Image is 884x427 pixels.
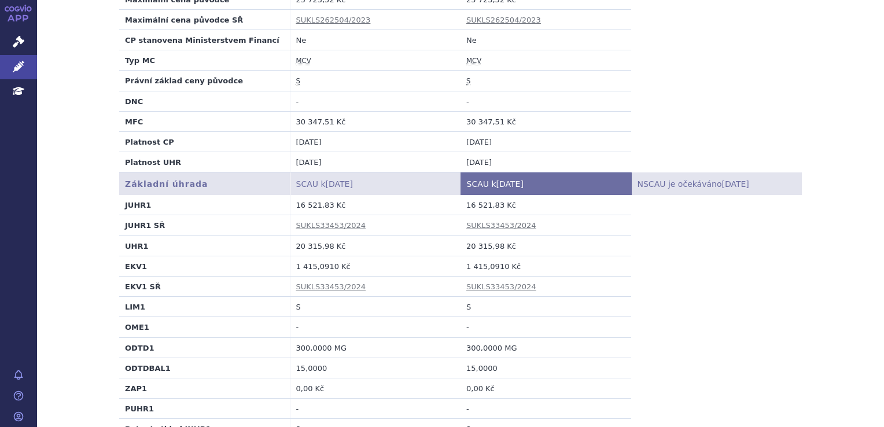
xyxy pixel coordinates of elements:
td: 30 347,51 Kč [290,111,461,131]
abbr: maximální cena výrobce [296,57,311,65]
td: - [461,91,631,111]
td: 1 415,0910 Kč [461,256,631,276]
td: 15,0000 [290,358,461,378]
td: S [290,297,461,317]
td: [DATE] [290,132,461,152]
strong: Maximální cena původce SŘ [125,16,243,24]
th: Základní úhrada [119,172,290,195]
span: [DATE] [721,179,749,189]
a: SUKLS33453/2024 [296,221,366,230]
td: - [461,317,631,337]
th: NSCAU je očekáváno [631,172,802,195]
span: [DATE] [496,179,524,189]
td: 300,0000 MG [461,337,631,358]
strong: PUHR1 [125,404,154,413]
td: [DATE] [461,132,631,152]
strong: Platnost CP [125,138,174,146]
a: SUKLS262504/2023 [466,16,541,24]
td: Ne [461,30,631,50]
td: 16 521,83 Kč [290,195,461,215]
abbr: maximální cena výrobce [466,57,481,65]
strong: Typ MC [125,56,155,65]
strong: LIM1 [125,303,145,311]
strong: JUHR1 [125,201,151,209]
strong: MFC [125,117,143,126]
td: S [461,297,631,317]
td: 30 347,51 Kč [461,111,631,131]
td: - [290,317,461,337]
strong: CP stanovena Ministerstvem Financí [125,36,279,45]
strong: JUHR1 SŘ [125,221,165,230]
strong: Právní základ ceny původce [125,76,243,85]
abbr: stanovena nebo změněna ve správním řízení podle zákona č. 48/1997 Sb. ve znění účinném od 1.1.2008 [296,77,300,86]
a: SUKLS33453/2024 [296,282,366,291]
td: 0,00 Kč [461,378,631,399]
strong: DNC [125,97,143,106]
a: SUKLS33453/2024 [466,221,536,230]
span: [DATE] [326,179,353,189]
td: 15,0000 [461,358,631,378]
td: 16 521,83 Kč [461,195,631,215]
td: 20 315,98 Kč [461,235,631,256]
td: 0,00 Kč [290,378,461,399]
strong: OME1 [125,323,149,332]
strong: EKV1 SŘ [125,282,161,291]
a: SUKLS33453/2024 [466,282,536,291]
td: [DATE] [461,152,631,172]
strong: Platnost UHR [125,158,181,167]
strong: ODTDBAL1 [125,364,171,373]
td: 300,0000 MG [290,337,461,358]
strong: ODTD1 [125,344,154,352]
strong: ZAP1 [125,384,147,393]
th: SCAU k [461,172,631,195]
abbr: stanovena nebo změněna ve správním řízení podle zákona č. 48/1997 Sb. ve znění účinném od 1.1.2008 [466,77,470,86]
th: SCAU k [290,172,461,195]
strong: UHR1 [125,242,149,251]
a: SUKLS262504/2023 [296,16,371,24]
td: 1 415,0910 Kč [290,256,461,276]
strong: EKV1 [125,262,147,271]
td: - [290,91,461,111]
td: 20 315,98 Kč [290,235,461,256]
td: - [290,399,461,419]
td: - [461,399,631,419]
td: Ne [290,30,461,50]
td: [DATE] [290,152,461,172]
